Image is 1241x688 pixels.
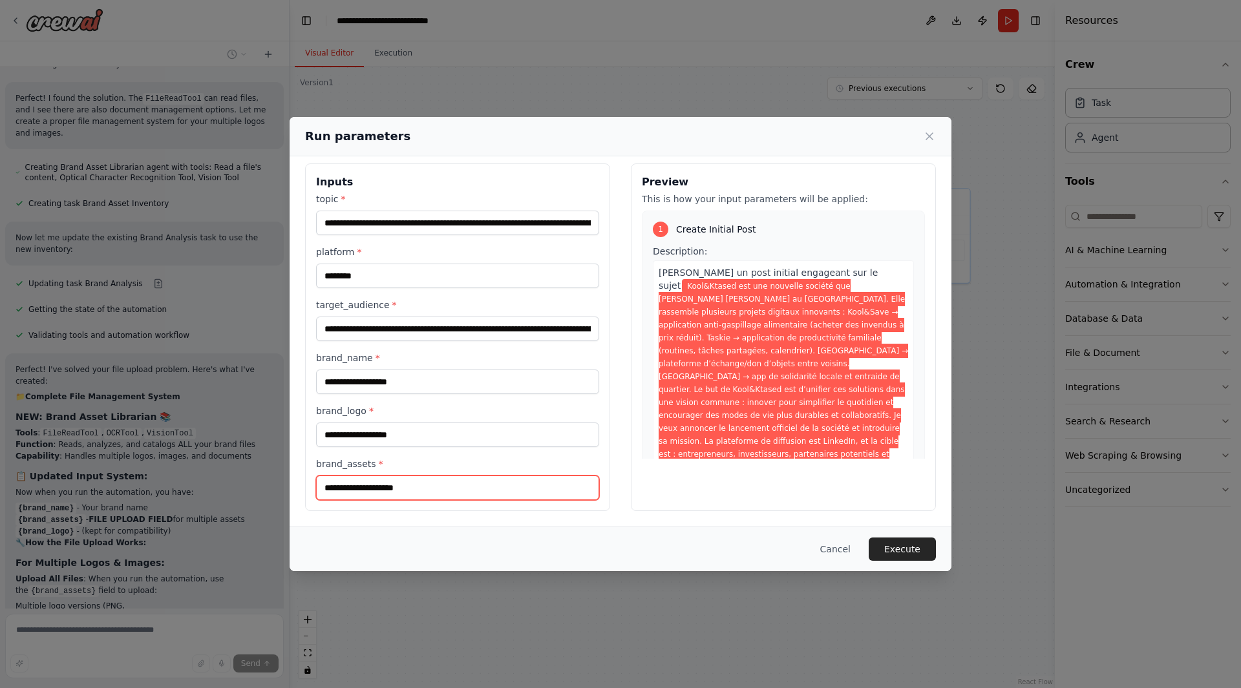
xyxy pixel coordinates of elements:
label: target_audience [316,298,599,311]
p: This is how your input parameters will be applied: [642,193,925,205]
h3: Preview [642,174,925,190]
button: Execute [869,537,936,561]
span: Variable: topic [659,279,908,487]
span: Description: [653,246,707,256]
label: topic [316,193,599,205]
div: 1 [653,222,668,237]
h2: Run parameters [305,127,410,145]
label: brand_assets [316,457,599,470]
label: brand_logo [316,404,599,417]
button: Cancel [810,537,861,561]
h3: Inputs [316,174,599,190]
span: [PERSON_NAME] un post initial engageant sur le sujet [659,267,878,291]
span: Create Initial Post [676,223,756,236]
label: platform [316,245,599,258]
label: brand_name [316,351,599,364]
